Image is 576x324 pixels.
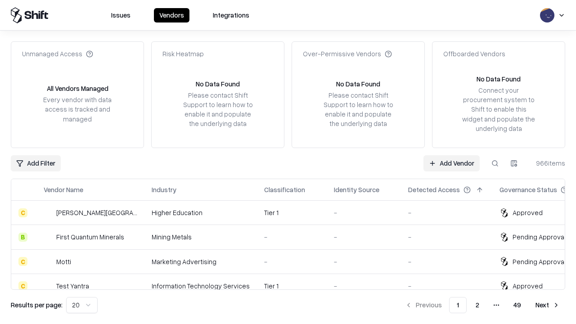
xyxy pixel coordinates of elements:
[303,49,392,58] div: Over-Permissive Vendors
[334,185,379,194] div: Identity Source
[18,257,27,266] div: C
[11,300,63,310] p: Results per page:
[44,208,53,217] img: Reichman University
[152,257,250,266] div: Marketing Advertising
[408,232,485,242] div: -
[47,84,108,93] div: All Vendors Managed
[152,185,176,194] div: Industry
[22,49,93,58] div: Unmanaged Access
[334,208,394,217] div: -
[513,257,566,266] div: Pending Approval
[408,281,485,291] div: -
[530,297,565,313] button: Next
[207,8,255,22] button: Integrations
[196,79,240,89] div: No Data Found
[336,79,380,89] div: No Data Found
[106,8,136,22] button: Issues
[56,281,89,291] div: Test Yantra
[44,281,53,290] img: Test Yantra
[443,49,505,58] div: Offboarded Vendors
[264,257,319,266] div: -
[152,281,250,291] div: Information Technology Services
[18,233,27,242] div: B
[449,297,467,313] button: 1
[529,158,565,168] div: 966 items
[423,155,480,171] a: Add Vendor
[162,49,204,58] div: Risk Heatmap
[334,257,394,266] div: -
[152,232,250,242] div: Mining Metals
[334,281,394,291] div: -
[154,8,189,22] button: Vendors
[264,232,319,242] div: -
[44,257,53,266] img: Motti
[180,90,255,129] div: Please contact Shift Support to learn how to enable it and populate the underlying data
[56,257,71,266] div: Motti
[264,208,319,217] div: Tier 1
[506,297,528,313] button: 49
[499,185,557,194] div: Governance Status
[513,232,566,242] div: Pending Approval
[56,208,137,217] div: [PERSON_NAME][GEOGRAPHIC_DATA]
[264,281,319,291] div: Tier 1
[18,281,27,290] div: C
[513,208,543,217] div: Approved
[152,208,250,217] div: Higher Education
[56,232,124,242] div: First Quantum Minerals
[408,185,460,194] div: Detected Access
[408,257,485,266] div: -
[334,232,394,242] div: -
[468,297,486,313] button: 2
[44,185,83,194] div: Vendor Name
[400,297,565,313] nav: pagination
[264,185,305,194] div: Classification
[44,233,53,242] img: First Quantum Minerals
[11,155,61,171] button: Add Filter
[513,281,543,291] div: Approved
[321,90,396,129] div: Please contact Shift Support to learn how to enable it and populate the underlying data
[40,95,115,123] div: Every vendor with data access is tracked and managed
[408,208,485,217] div: -
[477,74,521,84] div: No Data Found
[18,208,27,217] div: C
[461,85,536,133] div: Connect your procurement system to Shift to enable this widget and populate the underlying data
